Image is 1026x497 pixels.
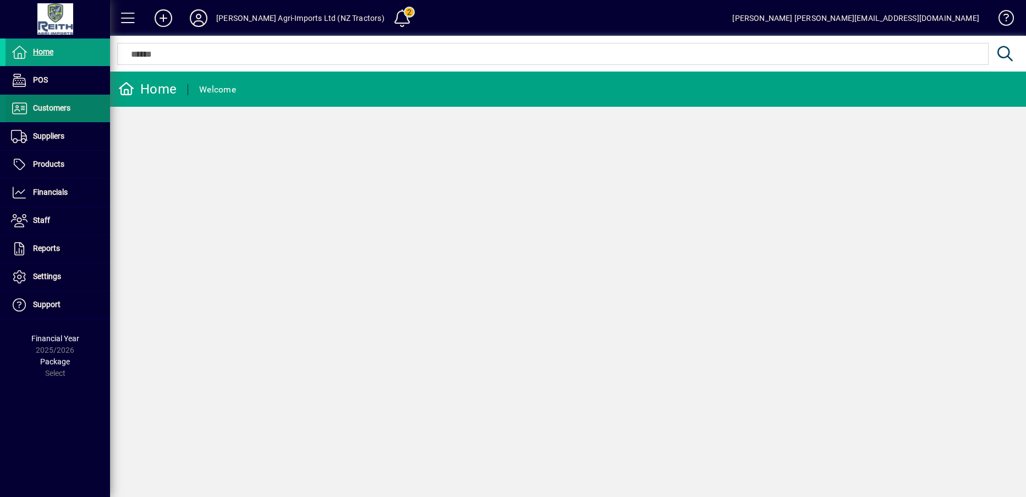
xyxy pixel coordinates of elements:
span: Support [33,300,61,309]
span: Financial Year [31,334,79,343]
div: [PERSON_NAME] Agri-Imports Ltd (NZ Tractors) [216,9,385,27]
a: Customers [6,95,110,122]
a: Support [6,291,110,319]
a: Knowledge Base [990,2,1012,38]
a: POS [6,67,110,94]
a: Products [6,151,110,178]
div: Welcome [199,81,236,99]
span: Customers [33,103,70,112]
a: Suppliers [6,123,110,150]
a: Financials [6,179,110,206]
span: Reports [33,244,60,253]
div: Home [118,80,177,98]
span: Package [40,357,70,366]
button: Profile [181,8,216,28]
span: Settings [33,272,61,281]
a: Reports [6,235,110,263]
a: Settings [6,263,110,291]
span: Staff [33,216,50,225]
div: [PERSON_NAME] [PERSON_NAME][EMAIL_ADDRESS][DOMAIN_NAME] [732,9,979,27]
span: Suppliers [33,132,64,140]
span: Home [33,47,53,56]
a: Staff [6,207,110,234]
span: Financials [33,188,68,196]
span: POS [33,75,48,84]
button: Add [146,8,181,28]
span: Products [33,160,64,168]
